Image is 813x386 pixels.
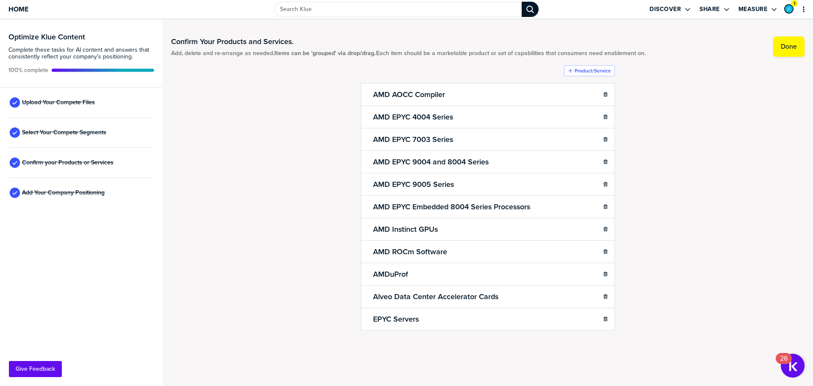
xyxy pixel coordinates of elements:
[371,223,440,235] h2: AMD Instinct GPUs
[22,159,113,166] span: Confirm your Products or Services
[8,67,48,74] span: Active
[575,67,611,74] label: Product/Service
[700,6,720,13] label: Share
[22,189,105,196] span: Add Your Company Positioning
[738,6,768,13] label: Measure
[8,6,28,13] span: Home
[9,361,62,377] button: Give Feedback
[22,129,106,136] span: Select Your Compete Segments
[781,42,797,51] label: Done
[8,33,154,41] h3: Optimize Klue Content
[371,133,455,145] h2: AMD EPYC 7003 Series
[650,6,681,13] label: Discover
[8,47,154,60] span: Complete these tasks for AI content and answers that consistently reflect your company’s position...
[371,291,500,303] h2: Alveo Data Center Accelerator Cards
[274,2,522,17] input: Search Klue
[781,354,805,378] button: Open Resource Center, 26 new notifications
[371,178,456,190] h2: AMD EPYC 9005 Series
[784,4,794,14] div: Jacob Salazar
[780,358,788,369] div: 26
[22,99,95,106] span: Upload Your Compete Files
[371,156,490,168] h2: AMD EPYC 9004 and 8004 Series
[785,5,793,13] img: cc4e7c2526388b955dadcd33036ae87c-sml.png
[171,50,646,57] span: Add, delete and re-arrange as needed. Each item should be a marketable product or set of capabili...
[371,89,447,100] h2: AMD AOCC Compiler
[522,2,539,17] div: Search Klue
[794,0,796,7] span: 1
[783,3,794,14] a: Edit Profile
[371,313,420,325] h2: EPYC Servers
[171,36,646,47] h1: Confirm Your Products and Services.
[371,201,532,213] h2: AMD EPYC Embedded 8004 Series Processors
[371,111,455,123] h2: AMD EPYC 4004 Series
[371,246,449,258] h2: AMD ROCm Software
[274,49,376,58] strong: Items can be 'grouped' via drop/drag.
[371,268,410,280] h2: AMDuProf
